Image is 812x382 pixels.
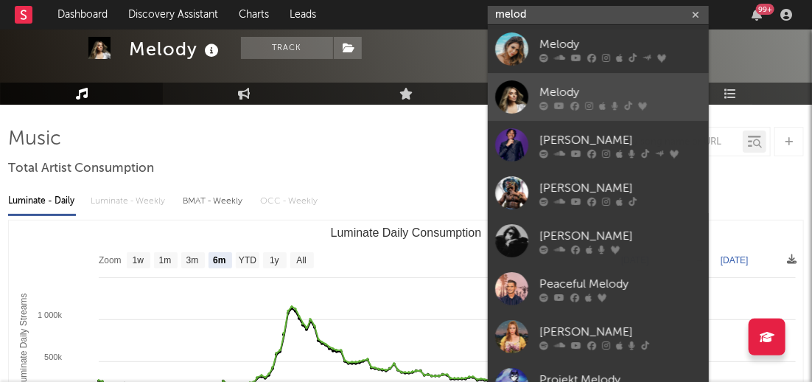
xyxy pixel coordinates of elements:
[8,160,154,178] span: Total Artist Consumption
[721,255,749,265] text: [DATE]
[183,189,245,214] div: BMAT - Weekly
[539,275,701,293] div: Peaceful Melody
[8,189,76,214] div: Luminate - Daily
[239,256,256,266] text: YTD
[488,73,709,121] a: Melody
[129,37,223,61] div: Melody
[752,9,762,21] button: 99+
[539,35,701,53] div: Melody
[488,265,709,313] a: Peaceful Melody
[186,256,199,266] text: 3m
[331,226,482,239] text: Luminate Daily Consumption
[159,256,172,266] text: 1m
[539,227,701,245] div: [PERSON_NAME]
[539,131,701,149] div: [PERSON_NAME]
[99,256,122,266] text: Zoom
[270,256,279,266] text: 1y
[539,83,701,101] div: Melody
[539,323,701,341] div: [PERSON_NAME]
[44,353,62,361] text: 500k
[488,313,709,361] a: [PERSON_NAME]
[133,256,144,266] text: 1w
[488,169,709,217] a: [PERSON_NAME]
[488,25,709,73] a: Melody
[296,256,306,266] text: All
[38,310,63,319] text: 1 000k
[488,217,709,265] a: [PERSON_NAME]
[488,6,709,24] input: Search for artists
[539,179,701,197] div: [PERSON_NAME]
[213,256,225,266] text: 6m
[756,4,774,15] div: 99 +
[488,121,709,169] a: [PERSON_NAME]
[241,37,333,59] button: Track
